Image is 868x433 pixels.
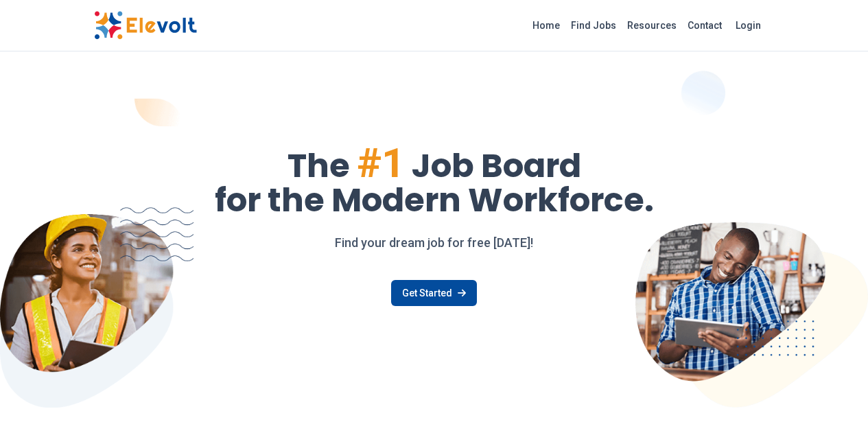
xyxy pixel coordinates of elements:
a: Home [527,14,565,36]
a: Get Started [391,280,477,306]
a: Login [727,12,769,39]
h1: The Job Board for the Modern Workforce. [94,143,775,217]
span: #1 [357,139,405,187]
a: Find Jobs [565,14,622,36]
a: Resources [622,14,682,36]
p: Find your dream job for free [DATE]! [94,233,775,253]
img: Elevolt [94,11,197,40]
a: Contact [682,14,727,36]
